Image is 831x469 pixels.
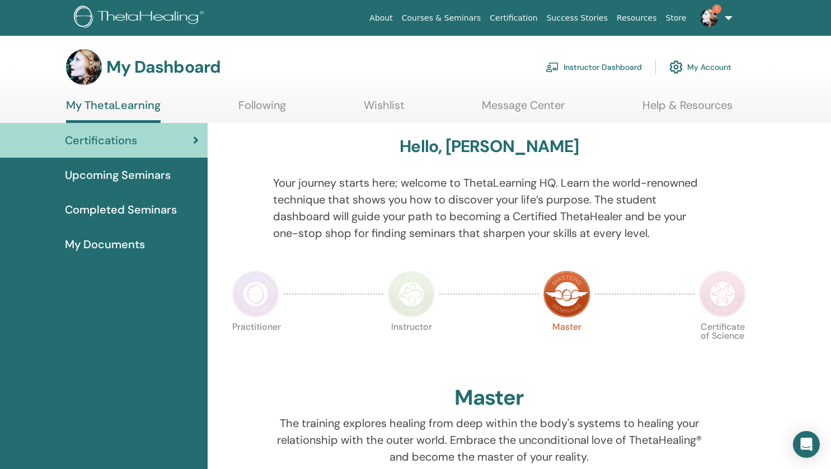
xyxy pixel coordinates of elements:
[364,98,405,120] a: Wishlist
[661,8,691,29] a: Store
[612,8,661,29] a: Resources
[454,385,524,411] h2: Master
[106,57,220,77] h3: My Dashboard
[543,323,590,369] p: Master
[542,8,612,29] a: Success Stories
[543,271,590,318] img: Master
[669,58,683,77] img: cog.svg
[74,6,208,31] img: logo.png
[273,415,706,465] p: The training explores healing from deep within the body's systems to healing your relationship wi...
[232,323,279,369] p: Practitioner
[65,132,137,149] span: Certifications
[273,174,706,241] p: Your journey starts here; welcome to ThetaLearning HQ. Learn the world-renowned technique that sh...
[482,98,565,120] a: Message Center
[388,271,435,318] img: Instructor
[793,431,820,458] div: Open Intercom Messenger
[238,98,286,120] a: Following
[232,271,279,318] img: Practitioner
[365,8,397,29] a: About
[712,4,721,13] span: 1
[546,55,642,79] a: Instructor Dashboard
[669,55,731,79] a: My Account
[400,136,579,157] h3: Hello, [PERSON_NAME]
[699,271,746,318] img: Certificate of Science
[66,49,102,85] img: default.jpg
[485,8,542,29] a: Certification
[397,8,486,29] a: Courses & Seminars
[642,98,733,120] a: Help & Resources
[66,98,161,123] a: My ThetaLearning
[546,62,559,72] img: chalkboard-teacher.svg
[699,323,746,369] p: Certificate of Science
[388,323,435,369] p: Instructor
[65,236,145,253] span: My Documents
[65,167,171,183] span: Upcoming Seminars
[700,9,718,27] img: default.jpg
[65,201,177,218] span: Completed Seminars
